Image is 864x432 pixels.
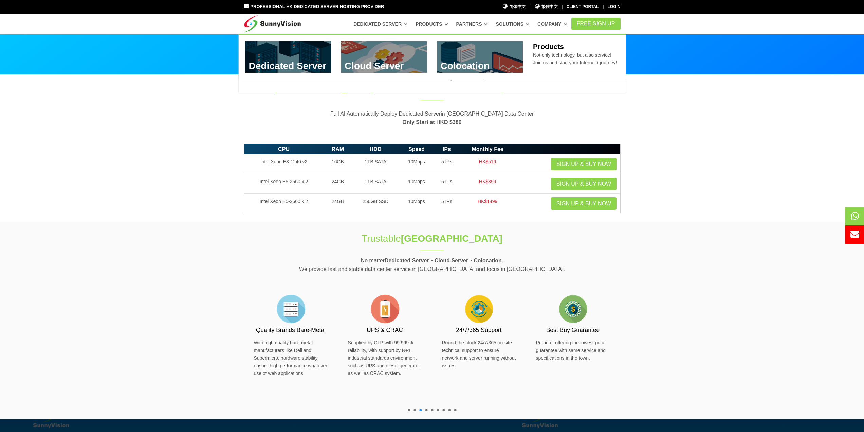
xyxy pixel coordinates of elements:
p: Proud of offering the lowest price guarantee with same service and specifications in the town. [536,339,610,362]
p: Supplied by CLP with 99.999% reliability, with support by N+1 industrial standards environment su... [348,339,422,377]
span: Not only technology, but also service! Join us and start your Internet+ journey! [533,52,617,65]
span: Dedicated Server [373,83,451,93]
td: 5 IPs [434,154,460,174]
th: RAM [324,144,352,154]
td: Intel Xeon E3-1240 v2 [244,154,324,174]
a: Partners [456,18,488,30]
a: 繁體中文 [534,4,558,10]
a: Dedicated Server [353,18,407,30]
b: Products [533,42,564,50]
td: HK$519 [460,154,515,174]
h3: Quality Brands Bare-Metal [254,326,328,334]
th: HDD [352,144,399,154]
td: 256GB SSD [352,194,399,213]
td: 5 IPs [434,174,460,194]
img: flat-cog-cycle.png [462,292,496,326]
strong: Dedicated Server・Cloud Server・Colocation [385,258,502,263]
td: Intel Xeon E5-2660 x 2 [244,194,324,213]
li: | [603,4,604,10]
td: 16GB [324,154,352,174]
a: Sign up & Buy Now [551,197,617,210]
h3: UPS & CRAC [348,326,422,334]
td: 10Mbps [399,174,434,194]
a: Sign up & Buy Now [551,178,617,190]
th: IPs [434,144,460,154]
a: Solutions [496,18,529,30]
th: CPU [244,144,324,154]
td: 24GB [324,194,352,213]
li: | [562,4,563,10]
td: 5 IPs [434,194,460,213]
h1: Trustable [319,232,545,245]
td: Intel Xeon E5-2660 x 2 [244,174,324,194]
p: With high quality bare-metal manufacturers like Dell and Supermicro, hardware stability ensure hi... [254,339,328,377]
td: 1TB SATA [352,174,399,194]
td: 10Mbps [399,194,434,213]
img: flat-server-alt.png [274,292,308,326]
div: Dedicated Server [239,34,626,80]
a: Login [608,4,621,9]
strong: [GEOGRAPHIC_DATA] [401,233,502,244]
img: flat-battery.png [368,292,402,326]
span: Professional HK Dedicated Server Hosting Provider [250,4,384,9]
a: Sign up & Buy Now [551,158,617,170]
th: Monthly Fee [460,144,515,154]
a: Client Portal [567,4,599,9]
p: No matter . We provide fast and stable data center service in [GEOGRAPHIC_DATA] and focus in [GEO... [244,256,621,274]
td: HK$1499 [460,194,515,213]
th: Speed [399,144,434,154]
p: Round-the-clock 24/7/365 on-site technical support to ensure network and server running without i... [442,339,516,369]
td: 1TB SATA [352,154,399,174]
h3: Best Buy Guarantee [536,326,610,334]
strong: Only Start at HKD $389 [402,119,461,125]
li: | [529,4,530,10]
a: 简体中文 [502,4,526,10]
a: FREE Sign Up [571,18,621,30]
a: Company [537,18,567,30]
a: Products [416,18,448,30]
h3: 24/7/365 Support [442,326,516,334]
img: flat-price.png [556,292,590,326]
p: Full AI Automatically Deploy Dedicated Serverin [GEOGRAPHIC_DATA] Data Center [244,109,621,127]
td: HK$899 [460,174,515,194]
td: 10Mbps [399,154,434,174]
td: 24GB [324,174,352,194]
